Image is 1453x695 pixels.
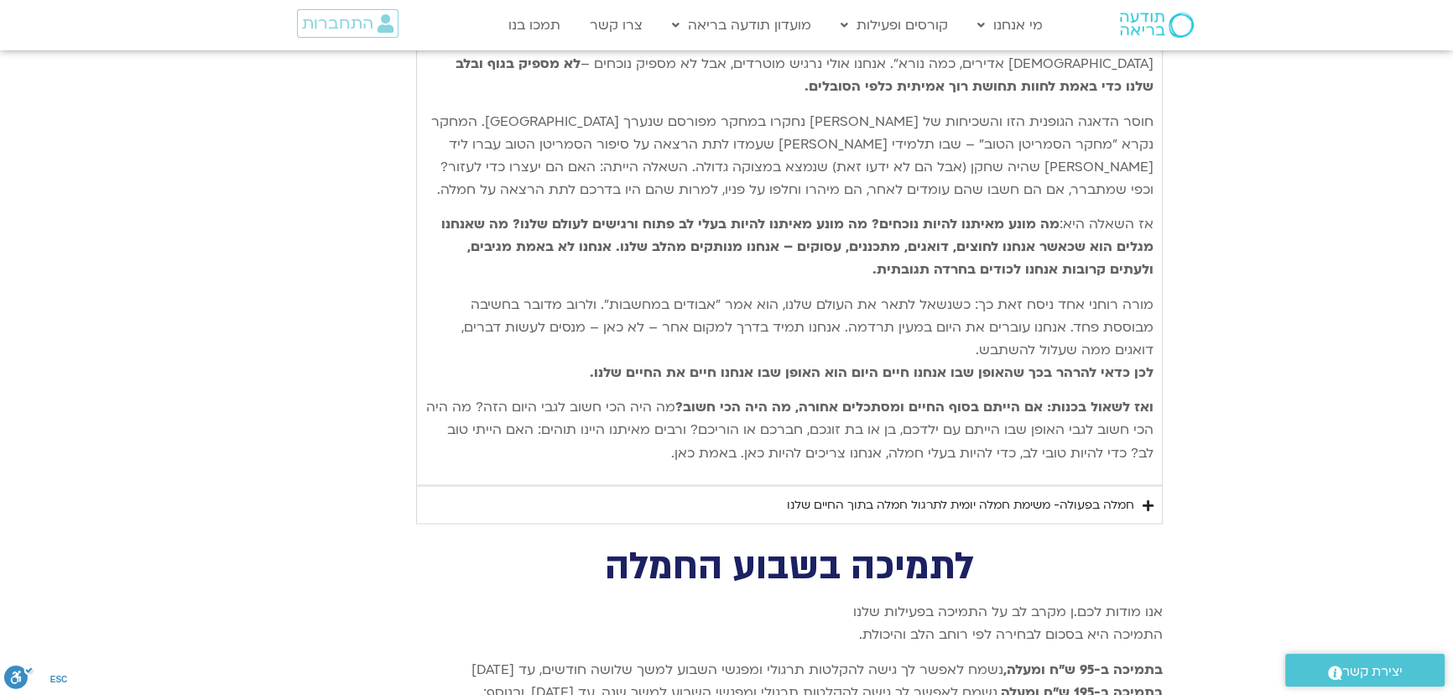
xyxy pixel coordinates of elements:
b: לא מספיק בגוף ובלב שלנו כדי באמת לחוות תחושת רוך אמיתית כלפי הסובלים. [456,55,1154,96]
strong: בתמיכה ב-95 ש"ח ומעלה, [1003,660,1163,678]
p: התמיכה היא בסכום לבחירה לפי רוחב הלב והיכולת. [416,623,1163,645]
span: חוסר הדאגה הגופנית הזו והשכיחות של [PERSON_NAME] נחקרו במחקר מפורסם שנערך [GEOGRAPHIC_DATA]. המחק... [431,112,1154,199]
span: מורה רוחני אחד ניסח זאת כך: כשנשאל לתאר את העולם שלנו, הוא אמר "אבודים במחשבות". ולרוב מדובר בחשי... [461,295,1154,382]
span: התחברות [302,14,373,33]
a: תמכו בנו [500,9,569,41]
b: ואז לשאול בכנות: אם הייתם בסוף החיים ומסתכלים אחורה, מה היה הכי חשוב? [675,398,1154,416]
b: מה מונע מאיתנו להיות נוכחים? מה מונע מאיתנו להיות בעלי לב פתוח ורגישים לעולם שלנו? מה שאנחנו מגלי... [441,215,1154,279]
img: תודעה בריאה [1120,13,1194,38]
div: אנו מודות לכם.ן מקרב לב על התמיכה בפעילות שלנו [416,600,1163,623]
strong: לכן כדאי להרהר בכך שהאופן שבו אנחנו חיים היום הוא האופן שבו אנחנו חיים את החיים שלנו. [590,363,1154,382]
span: אז השאלה היא: [1060,215,1154,233]
div: חמלה בפעולה- משימת חמלה יומית לתרגול חמלה בתוך החיים שלנו [787,494,1134,515]
h2: לתמיכה בשבוע החמלה [416,549,1163,583]
a: מי אנחנו [969,9,1051,41]
a: צרו קשר [581,9,651,41]
a: התחברות [297,9,398,38]
summary: חמלה בפעולה- משימת חמלה יומית לתרגול חמלה בתוך החיים שלנו [416,485,1163,524]
span: מה היה הכי חשוב לגבי היום הזה? מה היה הכי חשוב לגבי האופן שבו הייתם עם ילדכם, בן או בת זוגכם, חבר... [426,398,1154,462]
a: מועדון תודעה בריאה [664,9,820,41]
a: יצירת קשר [1285,654,1445,687]
span: יצירת קשר [1342,661,1403,683]
a: קורסים ופעילות [832,9,956,41]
